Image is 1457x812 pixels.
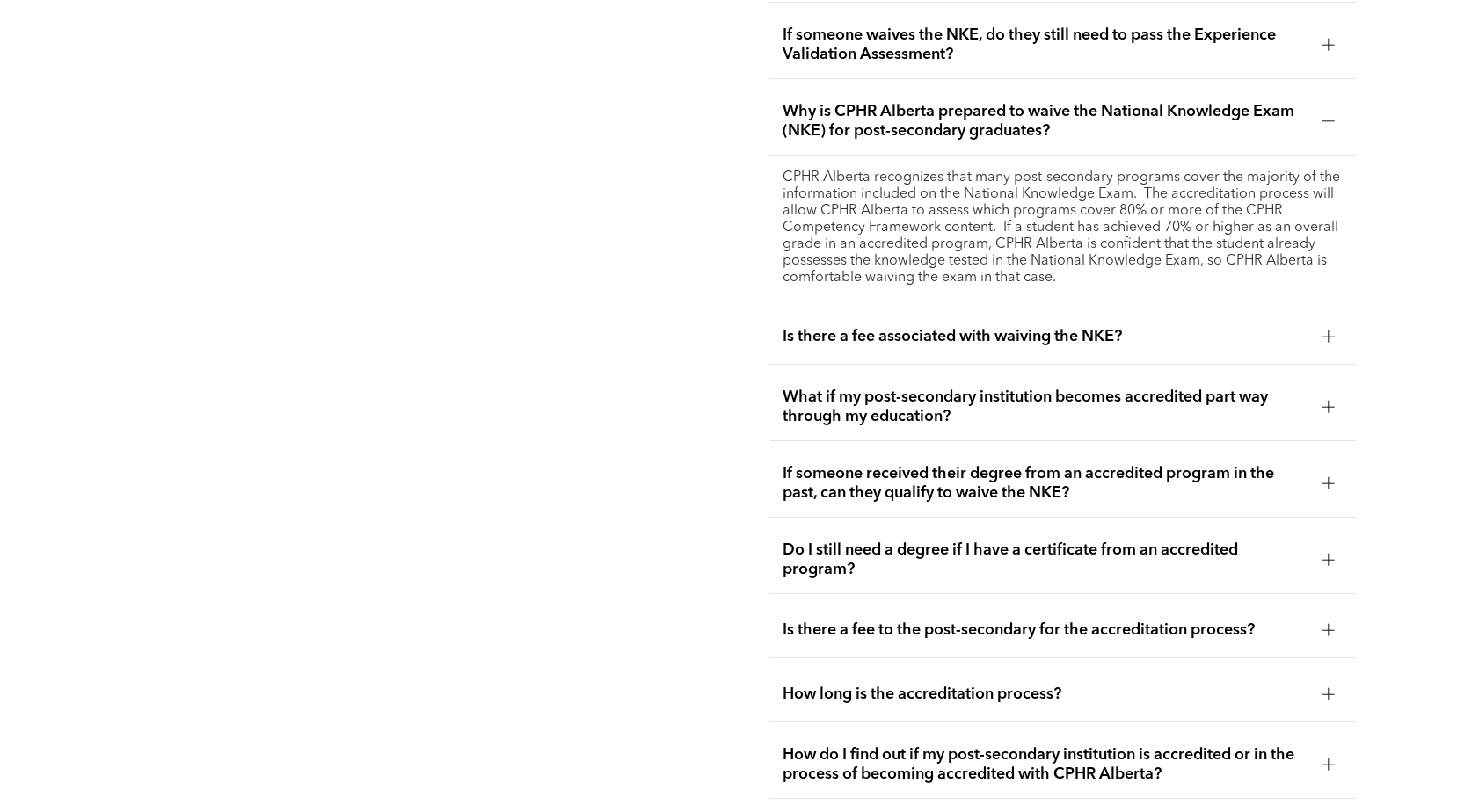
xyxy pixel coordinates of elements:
[783,388,1308,426] span: What if my post-secondary institution becomes accredited part way through my education?
[783,25,1308,64] span: If someone waives the NKE, do they still need to pass the Experience Validation Assessment?
[783,745,1308,784] span: How do I find out if my post-secondary institution is accredited or in the process of becoming ac...
[783,464,1308,503] span: If someone received their degree from an accredited program in the past, can they qualify to waiv...
[783,327,1308,346] span: Is there a fee associated with waiving the NKE?
[783,540,1308,579] span: Do I still need a degree if I have a certificate from an accredited program?
[783,685,1308,704] span: How long is the accreditation process?
[783,102,1308,141] span: Why is CPHR Alberta prepared to waive the National Knowledge Exam (NKE) for post-secondary gradua...
[783,170,1342,286] p: CPHR Alberta recognizes that many post-secondary programs cover the majority of the information i...
[783,620,1308,640] span: Is there a fee to the post-secondary for the accreditation process?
